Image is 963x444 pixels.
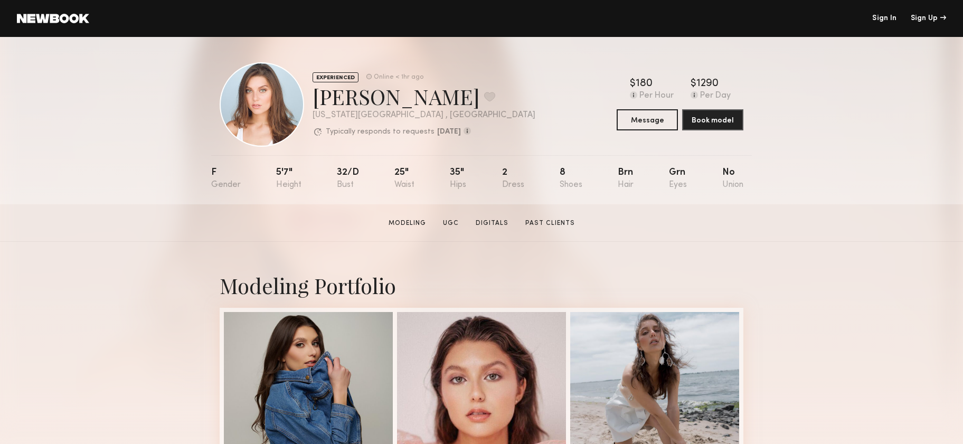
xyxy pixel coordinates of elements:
[384,219,430,228] a: Modeling
[394,168,414,190] div: 25"
[911,15,946,22] div: Sign Up
[722,168,743,190] div: No
[521,219,579,228] a: Past Clients
[700,91,731,101] div: Per Day
[872,15,896,22] a: Sign In
[471,219,513,228] a: Digitals
[276,168,301,190] div: 5'7"
[682,109,743,130] button: Book model
[313,72,358,82] div: EXPERIENCED
[313,82,535,110] div: [PERSON_NAME]
[450,168,466,190] div: 35"
[439,219,463,228] a: UGC
[630,79,636,89] div: $
[691,79,696,89] div: $
[617,109,678,130] button: Message
[560,168,582,190] div: 8
[313,111,535,120] div: [US_STATE][GEOGRAPHIC_DATA] , [GEOGRAPHIC_DATA]
[696,79,719,89] div: 1290
[374,74,423,81] div: Online < 1hr ago
[437,128,461,136] b: [DATE]
[636,79,653,89] div: 180
[669,168,687,190] div: Grn
[337,168,359,190] div: 32/d
[639,91,674,101] div: Per Hour
[211,168,241,190] div: F
[326,128,435,136] p: Typically responds to requests
[618,168,634,190] div: Brn
[220,271,743,299] div: Modeling Portfolio
[502,168,524,190] div: 2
